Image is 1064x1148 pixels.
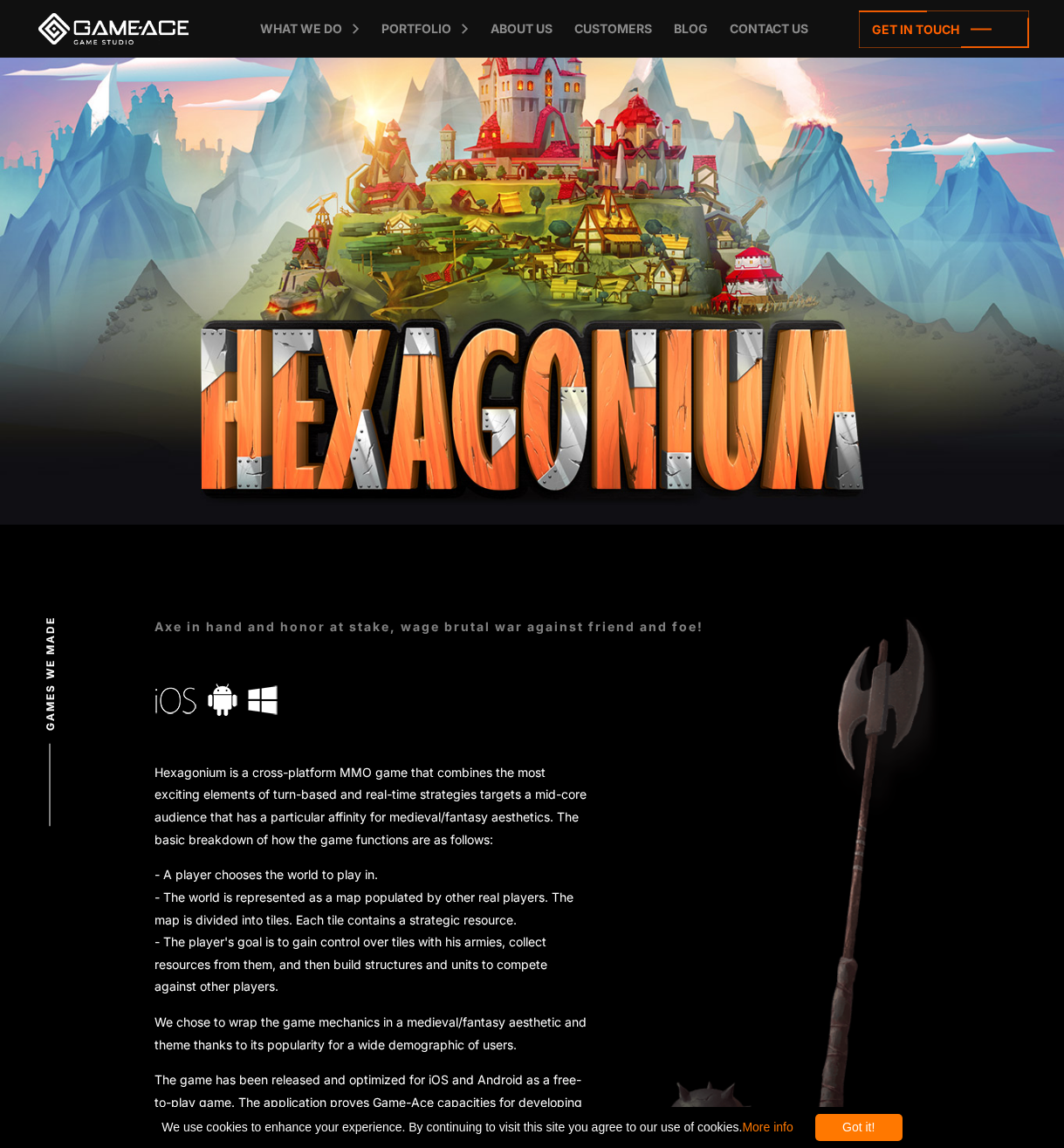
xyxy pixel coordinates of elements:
div: Axe in hand and honor at stake, wage brutal war against friend and foe! [154,617,997,636]
span: We use cookies to enhance your experience. By continuing to visit this site you agree to our use ... [161,1114,793,1141]
li: - A player chooses the world to play in. [154,863,591,886]
span: Games we made [43,615,58,730]
p: Hexagonium is a cross-platform MMO game that combines the most exciting elements of turn-based an... [154,761,591,850]
li: - The player's goal is to gain control over tiles with his armies, collect resources from them, a... [154,931,591,998]
a: Get in touch [859,10,1029,48]
li: - The world is represented as a map populated by other real players. The map is divided into tile... [154,886,591,931]
a: More info [742,1120,793,1134]
p: We chose to wrap the game mechanics in a medieval/fantasy aesthetic and theme thanks to its popul... [154,1011,591,1055]
div: Got it! [815,1114,903,1141]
